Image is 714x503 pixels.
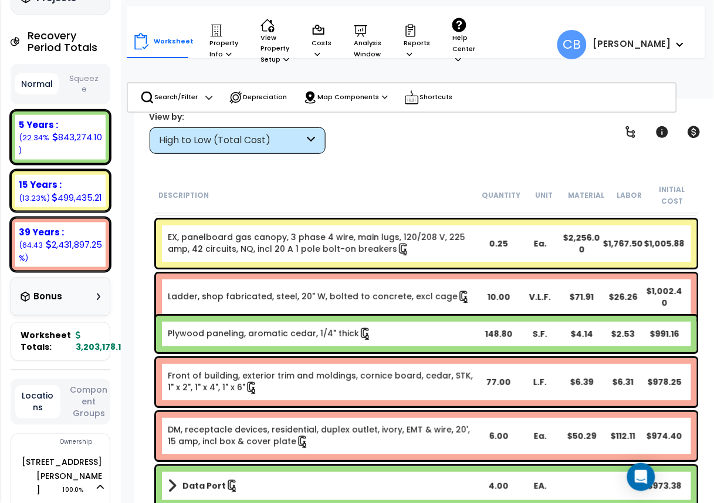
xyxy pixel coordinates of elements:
p: View Property Setup [260,18,289,65]
small: Description [159,191,209,200]
b: [PERSON_NAME] [593,38,671,50]
p: Worksheet [154,36,194,47]
div: $4.14 [561,328,603,340]
button: Component Groups [66,384,111,420]
a: Individual Item [168,370,478,394]
div: 499,435.21 [52,191,102,204]
a: Individual Item [168,424,478,448]
p: Help Center [452,18,475,65]
p: Search/Filter [140,90,198,104]
h3: Bonus [33,292,62,302]
div: $973.38 [644,480,685,492]
div: 0.25 [478,238,520,249]
div: 843,274.10 [52,131,102,143]
a: Individual Item [168,328,372,340]
p: Reports [404,23,430,59]
div: $112.11 [602,430,644,442]
div: View by: [150,111,326,123]
div: $26.26 [602,291,644,303]
small: (64.43%) [19,240,43,262]
small: Unit [535,191,553,200]
div: S.F. [519,328,561,340]
button: Squeeze [62,69,107,100]
button: Locations [15,386,60,418]
p: Map Components [303,90,388,104]
div: 148.80 [478,328,520,340]
div: $978.25 [644,376,685,388]
div: $6.31 [602,376,644,388]
div: $1,002.40 [644,285,685,309]
div: $1,005.88 [644,238,685,249]
button: Normal [15,73,59,94]
small: Material [569,191,605,200]
small: Quantity [482,191,520,200]
div: $2,256.00 [561,232,603,255]
div: Shortcuts [398,83,459,112]
b: Data Port [182,480,226,492]
div: High to Low (Total Cost) [160,134,304,147]
div: 6.00 [478,430,520,442]
small: Labor [617,191,642,200]
span: CB [557,30,587,59]
a: Individual Item [168,291,471,303]
div: $6.39 [561,376,603,388]
a: [STREET_ADDRESS][PERSON_NAME] 100.0% [22,457,102,497]
a: Assembly Title [168,478,478,494]
div: V.L.F. [519,291,561,303]
div: $974.40 [644,430,685,442]
p: Shortcuts [404,89,452,106]
b: 39 Years : [19,226,64,238]
p: Depreciation [229,90,287,104]
div: $71.91 [561,291,603,303]
h4: Recovery Period Totals [28,30,110,53]
div: 10.00 [478,291,520,303]
b: 15 Years : [19,178,62,191]
a: Individual Item [168,231,478,256]
div: Open Intercom Messenger [627,463,655,491]
div: Ownership [35,436,110,450]
div: $2.53 [602,328,644,340]
div: $991.16 [644,328,685,340]
span: Worksheet Totals: [21,330,71,353]
p: Analysis Window [354,23,381,59]
small: (22.34%) [19,133,49,155]
span: 100.0% [63,484,94,498]
div: Depreciation [222,85,293,110]
div: Ea. [519,238,561,249]
div: L.F. [519,376,561,388]
div: $1,767.50 [602,238,644,249]
small: Initial Cost [659,185,685,206]
p: Costs [312,23,331,59]
div: Ea. [519,430,561,442]
div: 77.00 [478,376,520,388]
b: 3,203,178.15 [76,330,126,353]
div: 2,431,897.25 [46,238,102,251]
b: 5 Years : [19,119,58,131]
div: EA. [519,480,561,492]
p: Property Info [209,23,238,59]
div: 4.00 [478,480,520,492]
div: $50.29 [561,430,603,442]
small: (13.23%) [19,193,50,203]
